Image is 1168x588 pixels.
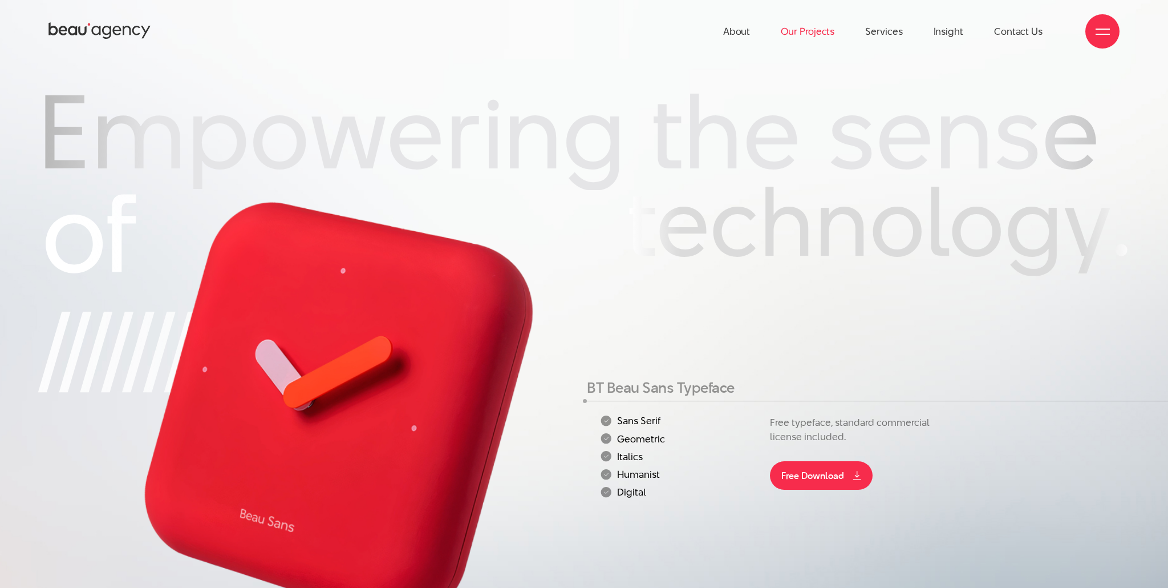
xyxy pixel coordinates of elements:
[38,80,1130,190] h2: Empowering the sense
[601,451,764,462] li: Italics
[601,433,764,444] li: Geometric
[601,416,764,426] li: Sans Serif
[601,469,764,480] li: Humanist
[626,174,1130,276] h2: technology.
[601,487,764,498] li: Digital
[587,380,947,395] h3: BT Beau Sans Typeface
[38,194,343,392] img: hero-sharp-1.svg
[770,416,947,444] p: Free typeface, standard commercial license included.
[770,461,873,490] a: Free Download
